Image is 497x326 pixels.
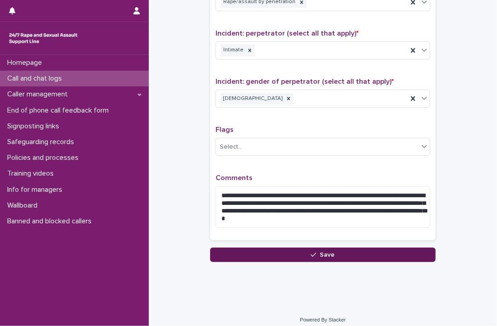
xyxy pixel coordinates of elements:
[4,74,69,83] p: Call and chat logs
[4,138,81,146] p: Safeguarding records
[216,78,394,85] span: Incident: gender of perpetrator (select all that apply)
[4,59,49,67] p: Homepage
[4,169,61,178] p: Training videos
[4,90,75,99] p: Caller management
[216,174,253,181] span: Comments
[320,252,335,258] span: Save
[4,186,69,194] p: Info for managers
[4,122,66,131] p: Signposting links
[4,154,86,162] p: Policies and processes
[216,126,234,133] span: Flags
[210,248,436,262] button: Save
[4,106,116,115] p: End of phone call feedback form
[221,44,245,56] div: Intimate
[220,142,242,152] div: Select...
[4,201,45,210] p: Wallboard
[221,93,284,105] div: [DEMOGRAPHIC_DATA]
[300,317,345,322] a: Powered By Stacker
[4,217,99,226] p: Banned and blocked callers
[216,30,359,37] span: Incident: perpetrator (select all that apply)
[7,29,79,47] img: rhQMoQhaT3yELyF149Cw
